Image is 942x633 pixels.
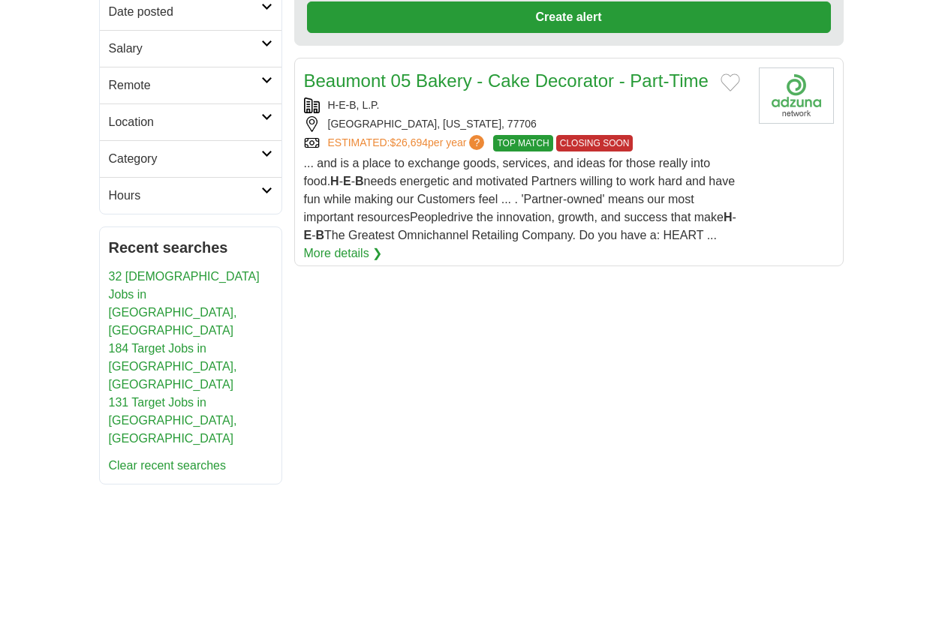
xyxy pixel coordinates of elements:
span: CLOSING SOON [556,135,634,151]
a: 131 Target Jobs in [GEOGRAPHIC_DATA], [GEOGRAPHIC_DATA] [109,396,237,445]
strong: E [343,175,351,187]
h2: Hours [109,187,261,205]
strong: B [316,229,325,241]
h2: Remote [109,76,261,94]
a: Remote [100,67,281,103]
a: Category [100,140,281,177]
a: ESTIMATED:$26,694per year? [328,135,488,151]
strong: B [355,175,364,187]
h2: Recent searches [109,236,272,259]
span: ? [469,135,484,150]
strong: H [330,175,339,187]
a: Hours [100,177,281,214]
strong: H [724,211,733,223]
strong: E [304,229,312,241]
div: H-E-B, L.P. [304,97,747,113]
a: 32 [DEMOGRAPHIC_DATA] Jobs in [GEOGRAPHIC_DATA], [GEOGRAPHIC_DATA] [109,270,260,337]
span: $26,694 [390,136,428,148]
a: Location [100,103,281,140]
a: Salary [100,30,281,67]
span: ... and is a place to exchange goods, services, and ideas for those really into food. - - needs e... [304,157,736,241]
h2: Date posted [109,3,261,21]
a: Clear recent searches [109,459,227,472]
h2: Location [109,113,261,131]
a: 184 Target Jobs in [GEOGRAPHIC_DATA], [GEOGRAPHIC_DATA] [109,342,237,391]
a: More details ❯ [304,244,383,262]
h2: Category [109,150,261,168]
div: [GEOGRAPHIC_DATA], [US_STATE], 77706 [304,116,747,132]
button: Create alert [307,1,831,33]
a: Beaumont 05 Bakery - Cake Decorator - Part-Time [304,70,709,91]
button: Add to favorite jobs [721,73,740,91]
span: TOP MATCH [493,135,552,151]
h2: Salary [109,40,261,58]
img: Company logo [759,67,834,124]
